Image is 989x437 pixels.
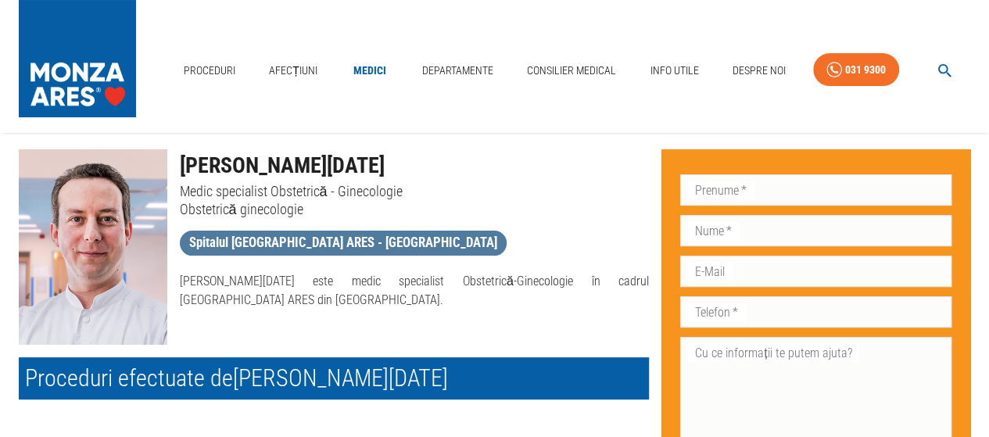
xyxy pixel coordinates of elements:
a: Medici [345,55,395,87]
a: Despre Noi [726,55,792,87]
p: Medic specialist Obstetrică - Ginecologie [180,182,650,200]
h1: [PERSON_NAME][DATE] [180,149,650,182]
a: Proceduri [177,55,242,87]
a: Spitalul [GEOGRAPHIC_DATA] ARES - [GEOGRAPHIC_DATA] [180,231,507,256]
div: 031 9300 [845,60,886,80]
a: Consilier Medical [521,55,622,87]
h2: Proceduri efectuate de [PERSON_NAME][DATE] [19,357,649,399]
p: Obstetrică ginecologie [180,200,650,218]
p: [PERSON_NAME][DATE] este medic specialist Obstetrică-Ginecologie în cadrul [GEOGRAPHIC_DATA] ARES... [180,272,650,310]
a: Info Utile [643,55,704,87]
img: Dr. Radu Ignat [19,149,167,345]
span: Spitalul [GEOGRAPHIC_DATA] ARES - [GEOGRAPHIC_DATA] [180,233,507,253]
a: Departamente [416,55,500,87]
a: 031 9300 [813,53,899,87]
a: Afecțiuni [263,55,324,87]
